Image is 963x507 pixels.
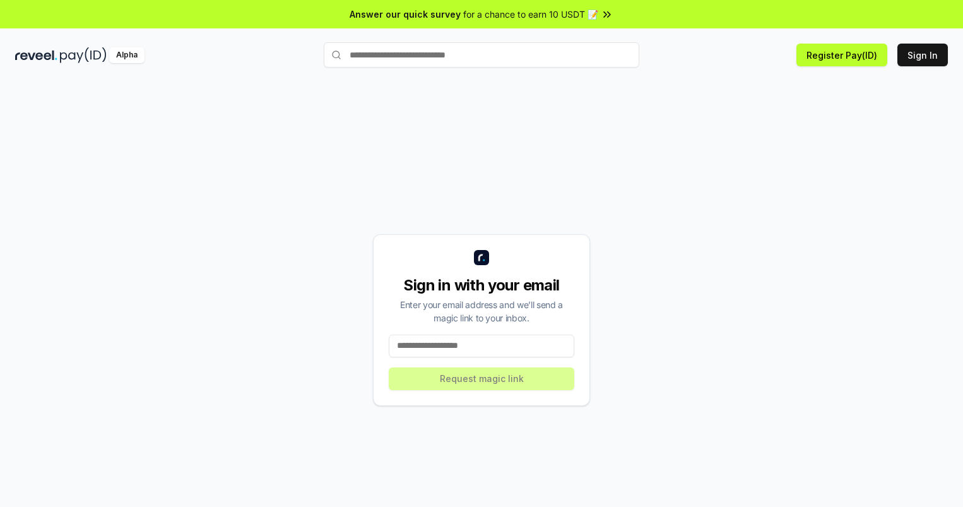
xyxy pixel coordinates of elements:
img: logo_small [474,250,489,265]
button: Register Pay(ID) [796,44,887,66]
button: Sign In [897,44,948,66]
span: for a chance to earn 10 USDT 📝 [463,8,598,21]
img: pay_id [60,47,107,63]
div: Sign in with your email [389,275,574,295]
img: reveel_dark [15,47,57,63]
div: Alpha [109,47,145,63]
span: Answer our quick survey [350,8,461,21]
div: Enter your email address and we’ll send a magic link to your inbox. [389,298,574,325]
